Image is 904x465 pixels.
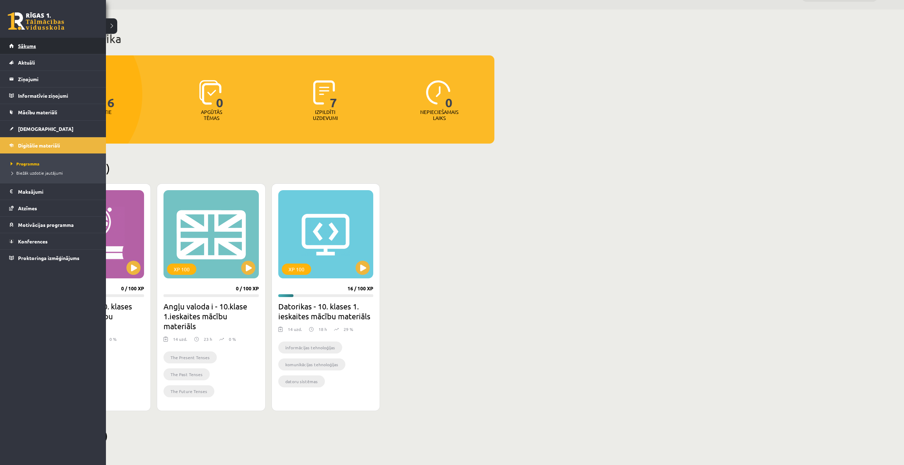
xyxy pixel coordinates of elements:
[9,217,97,233] a: Motivācijas programma
[163,301,258,331] h2: Angļu valoda i - 10.klase 1.ieskaites mācību materiāls
[173,336,187,346] div: 14 uzd.
[229,336,236,342] p: 0 %
[198,109,225,121] p: Apgūtās tēmas
[9,161,40,167] span: Programma
[18,238,48,244] span: Konferences
[8,12,64,30] a: Rīgas 1. Tālmācības vidusskola
[9,170,63,176] span: Biežāk uzdotie jautājumi
[167,264,196,275] div: XP 100
[18,59,35,66] span: Aktuāli
[9,170,99,176] a: Biežāk uzdotie jautājumi
[9,200,97,216] a: Atzīmes
[9,87,97,104] a: Informatīvie ziņojumi
[216,80,224,109] span: 0
[42,429,494,442] h2: Pabeigtie (0)
[18,205,37,211] span: Atzīmes
[18,183,97,200] legend: Maksājumi
[278,342,342,354] li: informācijas tehnoloģijas
[9,183,97,200] a: Maksājumi
[42,32,494,46] h1: Mana statistika
[319,326,327,332] p: 18 h
[278,358,345,370] li: komunikācijas tehnoloģijas
[42,161,494,175] h2: Pieejamie (3)
[9,161,99,167] a: Programma
[9,104,97,120] a: Mācību materiāli
[9,137,97,153] a: Digitālie materiāli
[426,80,451,105] img: icon-clock-7be60019b62300814b6bd22b8e044499b485619524d84068768e800edab66f18.svg
[199,80,221,105] img: icon-learned-topics-4a711ccc23c960034f471b6e78daf4a3bad4a20eaf4de84257b87e66633f6470.svg
[18,71,97,87] legend: Ziņojumi
[344,326,353,332] p: 29 %
[9,233,97,249] a: Konferences
[311,109,339,121] p: Izpildīti uzdevumi
[9,54,97,71] a: Aktuāli
[18,126,73,132] span: [DEMOGRAPHIC_DATA]
[9,71,97,87] a: Ziņojumi
[282,264,311,275] div: XP 100
[288,326,302,337] div: 14 uzd.
[204,336,212,342] p: 23 h
[18,255,79,261] span: Proktoringa izmēģinājums
[18,142,60,149] span: Digitālie materiāli
[163,385,214,397] li: The Future Tenses
[109,336,117,342] p: 0 %
[313,80,335,105] img: icon-completed-tasks-ad58ae20a441b2904462921112bc710f1caf180af7a3daa7317a5a94f2d26646.svg
[420,109,458,121] p: Nepieciešamais laiks
[163,351,217,363] li: The Present Tenses
[9,250,97,266] a: Proktoringa izmēģinājums
[278,375,325,387] li: datoru sistēmas
[163,368,210,380] li: The Past Tenses
[18,109,57,115] span: Mācību materiāli
[330,80,337,109] span: 7
[445,80,453,109] span: 0
[18,222,74,228] span: Motivācijas programma
[18,87,97,104] legend: Informatīvie ziņojumi
[9,121,97,137] a: [DEMOGRAPHIC_DATA]
[9,38,97,54] a: Sākums
[18,43,36,49] span: Sākums
[278,301,373,321] h2: Datorikas - 10. klases 1. ieskaites mācību materiāls
[100,80,115,109] span: 16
